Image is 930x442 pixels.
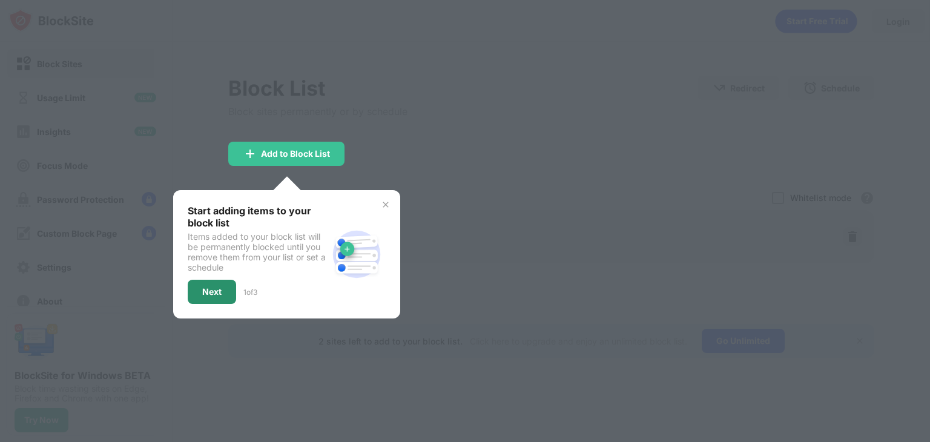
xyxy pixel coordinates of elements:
img: x-button.svg [381,200,391,209]
div: 1 of 3 [243,288,257,297]
div: Start adding items to your block list [188,205,328,229]
div: Add to Block List [261,149,330,159]
div: Next [202,287,222,297]
div: Items added to your block list will be permanently blocked until you remove them from your list o... [188,231,328,272]
img: block-site.svg [328,225,386,283]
